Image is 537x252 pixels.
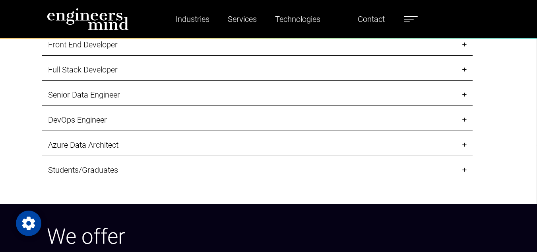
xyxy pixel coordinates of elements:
span: We offer [47,224,125,249]
a: Azure Data Architect [42,134,473,156]
a: Contact [355,10,388,28]
a: Technologies [272,10,324,28]
a: Senior Data Engineer [42,84,473,106]
a: Students/Graduates [42,159,473,181]
a: Full Stack Developer [42,59,473,81]
a: DevOps Engineer [42,109,473,131]
a: Services [225,10,260,28]
a: Industries [173,10,213,28]
img: logo [47,8,129,30]
a: Front End Developer [42,34,473,56]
